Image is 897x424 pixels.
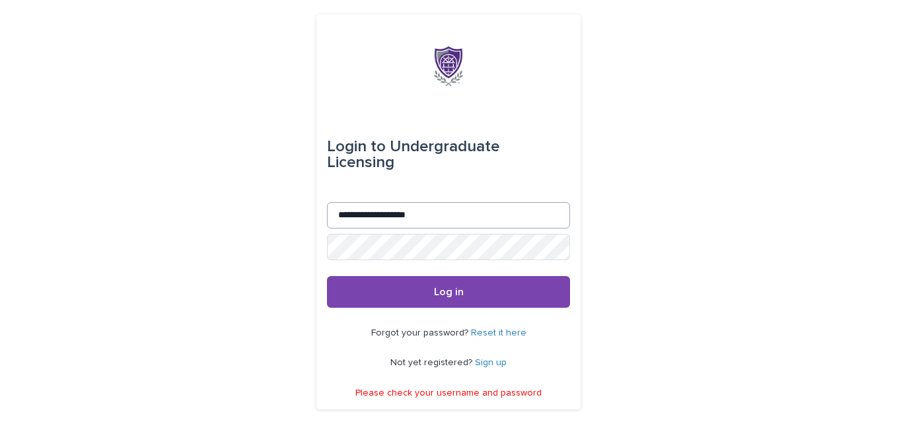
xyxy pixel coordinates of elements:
[390,358,475,367] span: Not yet registered?
[475,358,507,367] a: Sign up
[434,46,463,86] img: x6gApCqSSRW4kcS938hP
[327,139,386,155] span: Login to
[355,388,542,399] p: Please check your username and password
[471,328,526,337] a: Reset it here
[434,287,464,297] span: Log in
[371,328,471,337] span: Forgot your password?
[327,128,570,181] div: Undergraduate Licensing
[327,276,570,308] button: Log in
